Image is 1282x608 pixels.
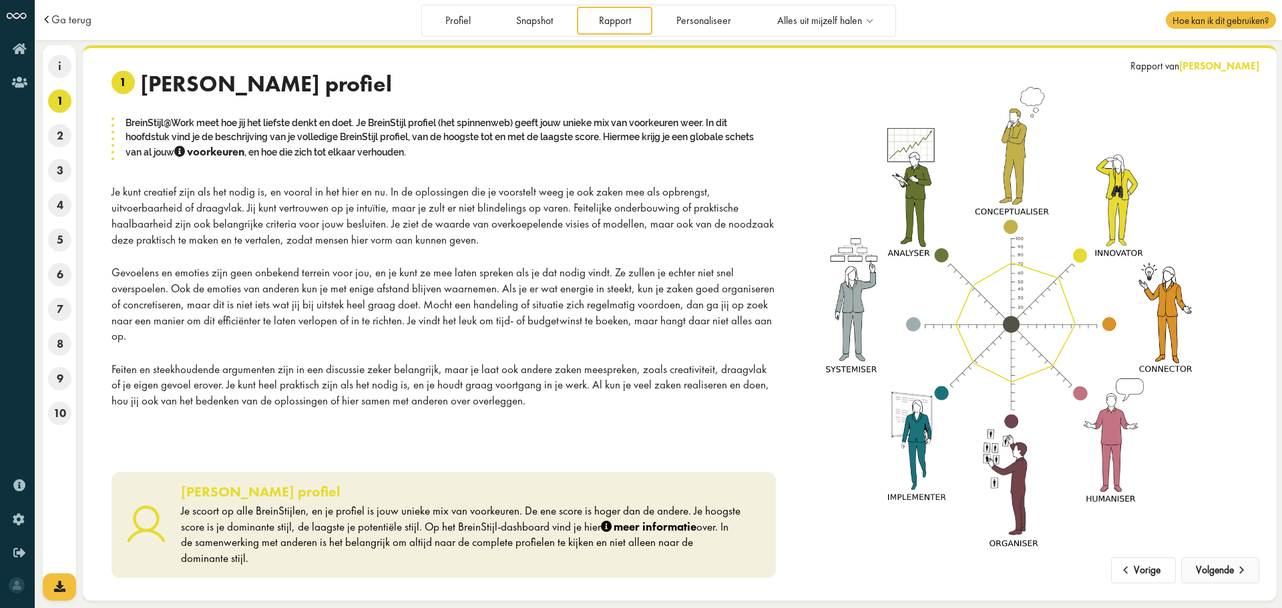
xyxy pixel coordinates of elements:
img: 66646c5c [810,85,1213,564]
span: [PERSON_NAME] [1179,59,1259,73]
div: Feiten en steekhoudende argumenten zijn in een discussie zeker belangrijk, maar je laat ook ander... [112,362,776,409]
a: Snapshot [495,7,575,34]
span: 5 [48,228,71,252]
a: Rapport [577,7,652,34]
div: Je kunt creatief zijn als het nodig is, en vooral in het hier en nu. In de oplossingen die je voo... [112,184,776,248]
span: 2 [48,124,71,147]
span: 1 [48,89,71,113]
span: 9 [48,367,71,390]
span: 4 [48,194,71,217]
strong: meer informatie [601,519,696,534]
span: 6 [48,263,71,286]
span: 10 [48,402,71,425]
div: BreinStijl@Work meet hoe jij het liefste denkt en doet. Je BreinStijl profiel (het spinnenweb) ge... [112,115,776,162]
span: 3 [48,159,71,182]
div: Je scoort op alle BreinStijlen, en je profiel is jouw unieke mix van voorkeuren. De ene score is ... [181,503,742,567]
div: Rapport van [1130,59,1259,73]
span: [PERSON_NAME] profiel [140,71,392,98]
span: Alles uit mijzelf halen [777,15,862,27]
span: i [48,55,71,78]
button: Volgende [1181,557,1259,584]
h3: [PERSON_NAME] profiel [181,483,742,501]
a: Profiel [423,7,492,34]
a: Ga terug [51,14,91,25]
button: Vorige [1111,557,1176,584]
div: Gevoelens en emoties zijn geen onbekend terrein voor jou, en je kunt ze mee laten spreken als je ... [112,265,776,344]
span: Hoe kan ik dit gebruiken? [1166,11,1275,29]
a: Personaliseer [655,7,753,34]
span: 8 [48,332,71,356]
a: Alles uit mijzelf halen [755,7,893,34]
strong: voorkeuren [174,145,244,159]
span: 1 [112,71,135,94]
span: 7 [48,298,71,321]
